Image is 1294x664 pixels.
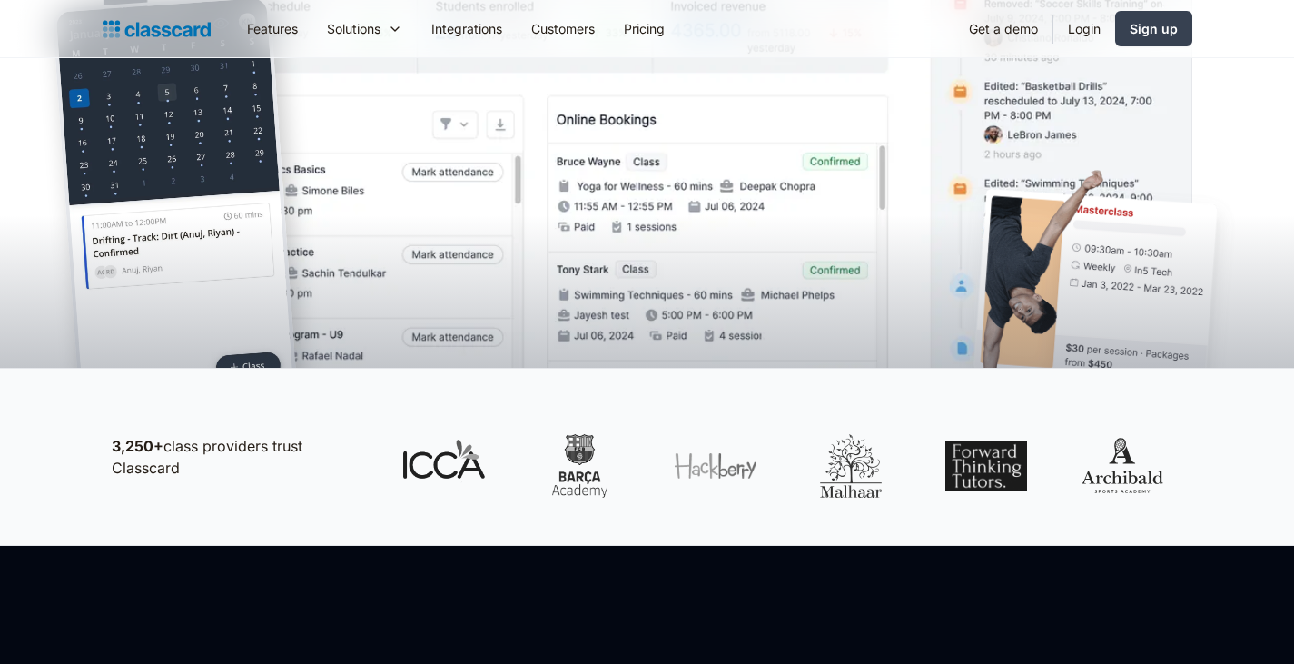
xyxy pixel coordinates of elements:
[1053,8,1115,49] a: Login
[517,8,609,49] a: Customers
[1130,19,1178,38] div: Sign up
[103,16,211,42] a: home
[954,8,1052,49] a: Get a demo
[609,8,679,49] a: Pricing
[1115,11,1192,46] a: Sign up
[112,437,163,455] strong: 3,250+
[112,435,366,479] p: class providers trust Classcard
[417,8,517,49] a: Integrations
[312,8,417,49] div: Solutions
[327,19,380,38] div: Solutions
[232,8,312,49] a: Features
